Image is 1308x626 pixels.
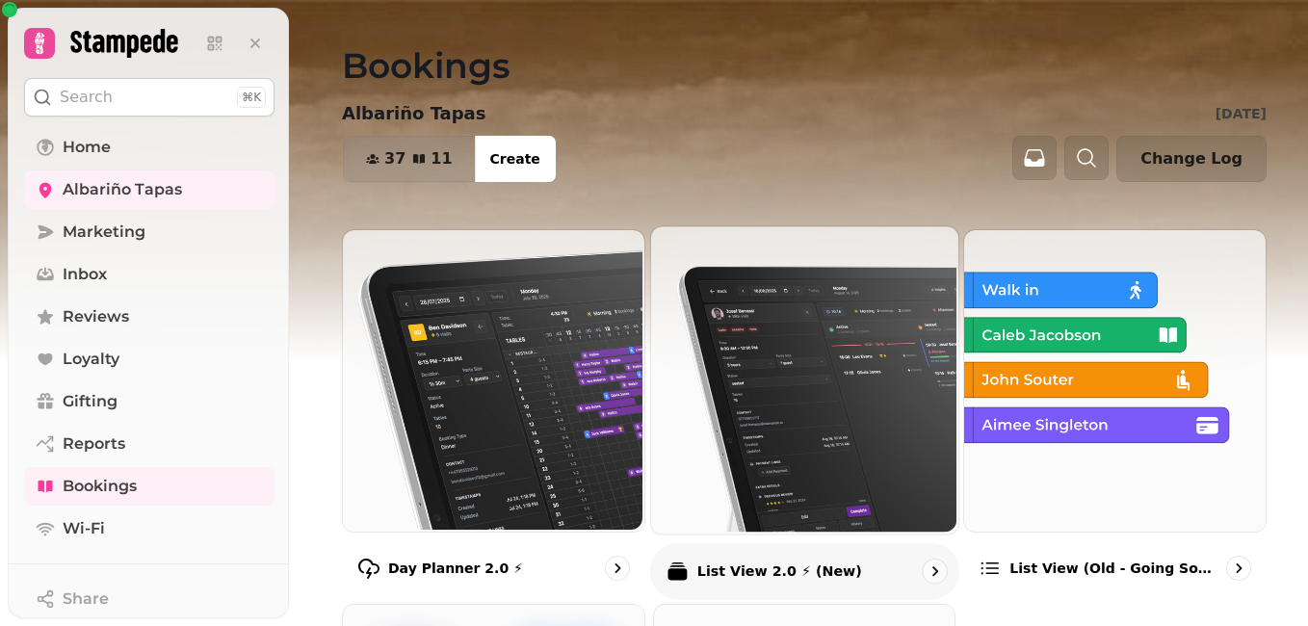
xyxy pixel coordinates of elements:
img: List view (Old - going soon) [962,228,1264,530]
svg: go to [608,559,627,578]
div: ⌘K [237,87,266,108]
span: Bookings [63,475,137,498]
p: Albariño Tapas [342,100,485,127]
span: Gifting [63,390,118,413]
a: Marketing [24,213,275,251]
button: Share [24,580,275,618]
a: Albariño Tapas [24,170,275,209]
a: Inbox [24,255,275,294]
button: 3711 [343,136,476,182]
p: List View 2.0 ⚡ (New) [696,561,861,581]
span: Wi-Fi [63,517,105,540]
p: Day Planner 2.0 ⚡ [388,559,523,578]
p: [DATE] [1216,104,1267,123]
p: List view (Old - going soon) [1009,559,1218,578]
img: Day Planner 2.0 ⚡ [341,228,642,530]
img: List View 2.0 ⚡ (New) [648,224,955,532]
span: Change Log [1140,151,1243,167]
a: List view (Old - going soon)List view (Old - going soon) [963,229,1267,596]
span: 11 [431,151,452,167]
a: Home [24,128,275,167]
span: Reports [63,432,125,456]
a: Loyalty [24,340,275,378]
a: Wi-Fi [24,509,275,548]
span: Reviews [63,305,129,328]
svg: go to [1229,559,1248,578]
a: Gifting [24,382,275,421]
button: Create [475,136,556,182]
p: Search [60,86,113,109]
button: Search⌘K [24,78,275,117]
span: Loyalty [63,348,119,371]
span: 37 [384,151,405,167]
span: Home [63,136,111,159]
span: Albariño Tapas [63,178,182,201]
a: Day Planner 2.0 ⚡Day Planner 2.0 ⚡ [342,229,645,596]
svg: go to [925,561,944,581]
span: Inbox [63,263,107,286]
a: Reports [24,425,275,463]
button: Change Log [1116,136,1267,182]
a: List View 2.0 ⚡ (New)List View 2.0 ⚡ (New) [650,225,959,599]
span: Share [63,587,109,611]
span: Create [490,152,540,166]
a: Bookings [24,467,275,506]
a: Reviews [24,298,275,336]
span: Marketing [63,221,145,244]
